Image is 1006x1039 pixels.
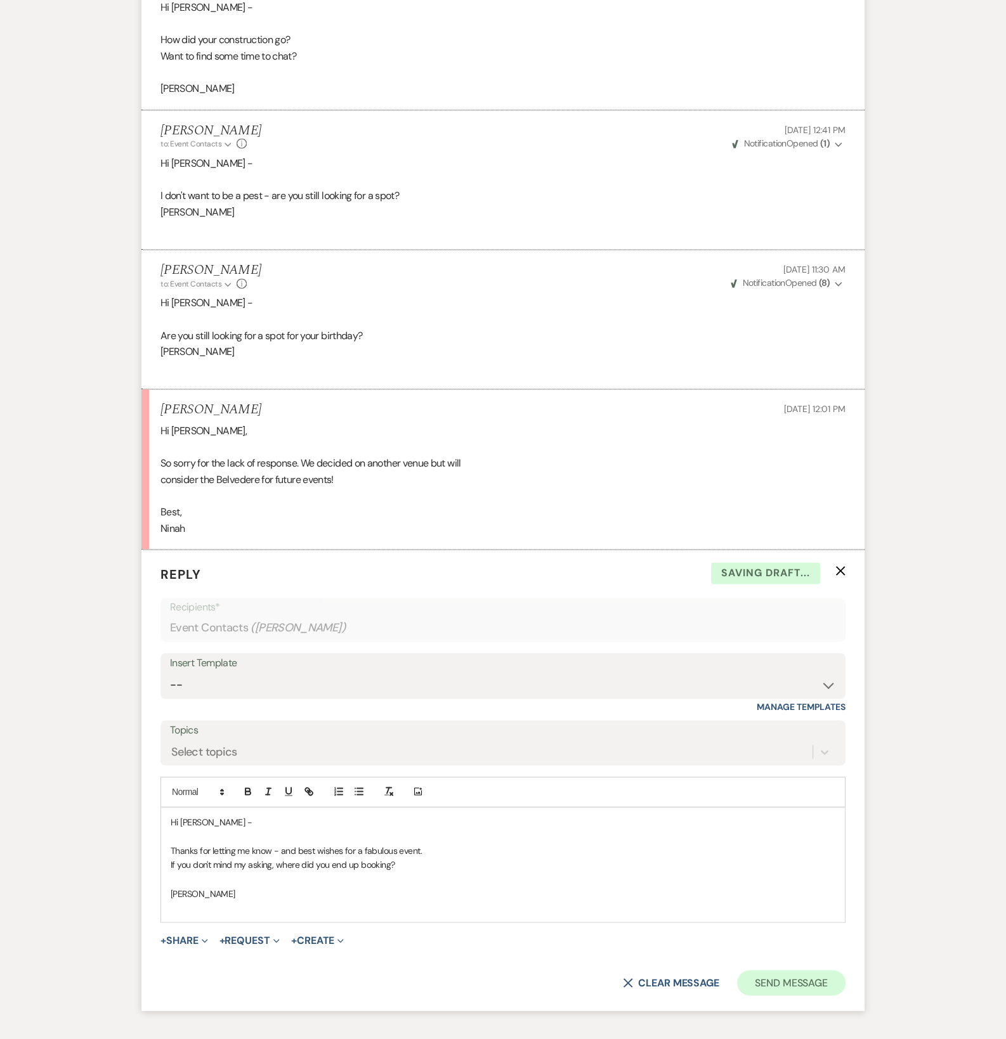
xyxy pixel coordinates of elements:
p: Recipients* [170,599,836,616]
span: Opened [732,138,830,149]
button: Create [291,935,344,945]
a: Manage Templates [757,701,846,713]
p: Want to find some time to chat? [160,48,846,65]
p: Hi [PERSON_NAME] - [160,295,846,311]
span: + [160,935,166,945]
button: Request [219,935,280,945]
p: Are you still looking for a spot for your birthday? [160,328,846,344]
span: Saving draft... [711,562,820,584]
button: Share [160,935,208,945]
div: Event Contacts [170,616,836,640]
strong: ( 8 ) [819,277,830,288]
p: If you don't mind my asking, where did you end up booking? [171,858,835,872]
p: Hi [PERSON_NAME] - [171,815,835,829]
p: How did your construction go? [160,32,846,48]
h5: [PERSON_NAME] [160,123,261,139]
span: + [219,935,225,945]
span: to: Event Contacts [160,279,221,289]
button: Send Message [737,970,846,995]
button: Clear message [623,978,719,988]
h5: [PERSON_NAME] [160,262,261,278]
span: [DATE] 12:41 PM [785,124,846,136]
span: + [291,935,297,945]
div: Select topics [171,743,237,760]
p: [PERSON_NAME] [160,81,846,97]
span: [DATE] 12:01 PM [784,403,846,415]
h5: [PERSON_NAME] [160,402,261,418]
span: to: Event Contacts [160,139,221,149]
button: to: Event Contacts [160,138,233,150]
button: NotificationOpened (1) [730,137,846,150]
p: [PERSON_NAME] [171,886,835,900]
strong: ( 1 ) [820,138,830,149]
span: [DATE] 11:30 AM [783,264,846,275]
span: Notification [742,277,785,288]
span: ( [PERSON_NAME] ) [251,619,346,636]
p: Hi [PERSON_NAME] - [160,155,846,172]
span: Reply [160,566,201,583]
button: NotificationOpened (8) [729,276,846,290]
div: Hi [PERSON_NAME], So sorry for the lack of response. We decided on another venue but will conside... [160,423,846,536]
p: Thanks for letting me know - and best wishes for a fabulous event. [171,844,835,858]
button: to: Event Contacts [160,278,233,290]
p: [PERSON_NAME] [160,344,846,360]
label: Topics [170,721,836,740]
p: I don't want to be a pest - are you still looking for a spot? [160,188,846,204]
span: Opened [731,277,830,288]
div: Insert Template [170,654,836,673]
p: [PERSON_NAME] [160,204,846,221]
span: Notification [743,138,786,149]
